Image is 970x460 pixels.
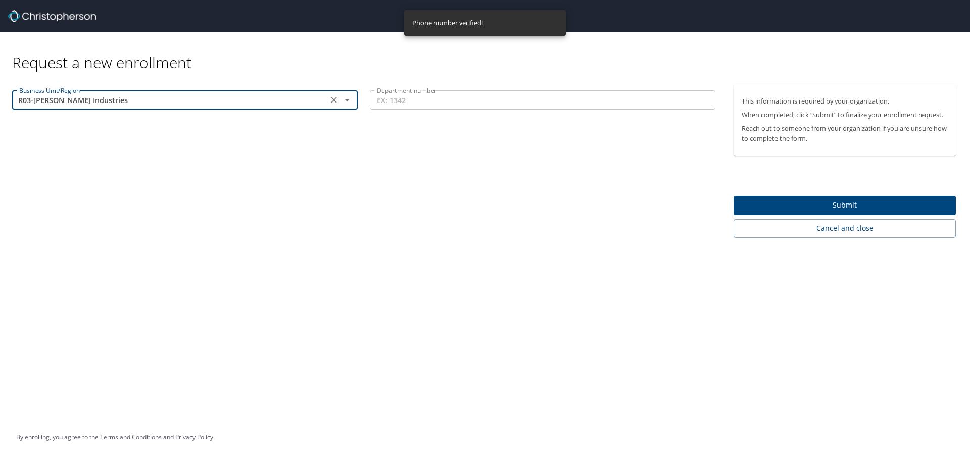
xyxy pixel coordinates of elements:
input: EX: 1342 [370,90,715,110]
div: Phone number verified! [412,13,483,33]
span: Submit [742,199,948,212]
button: Clear [327,93,341,107]
p: Reach out to someone from your organization if you are unsure how to complete the form. [742,124,948,143]
p: When completed, click “Submit” to finalize your enrollment request. [742,110,948,120]
button: Cancel and close [734,219,956,238]
button: Submit [734,196,956,216]
p: This information is required by your organization. [742,96,948,106]
a: Terms and Conditions [100,433,162,441]
div: Request a new enrollment [12,32,964,72]
a: Privacy Policy [175,433,213,441]
img: cbt logo [8,10,96,22]
span: Cancel and close [742,222,948,235]
button: Open [340,93,354,107]
div: By enrolling, you agree to the and . [16,425,215,450]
